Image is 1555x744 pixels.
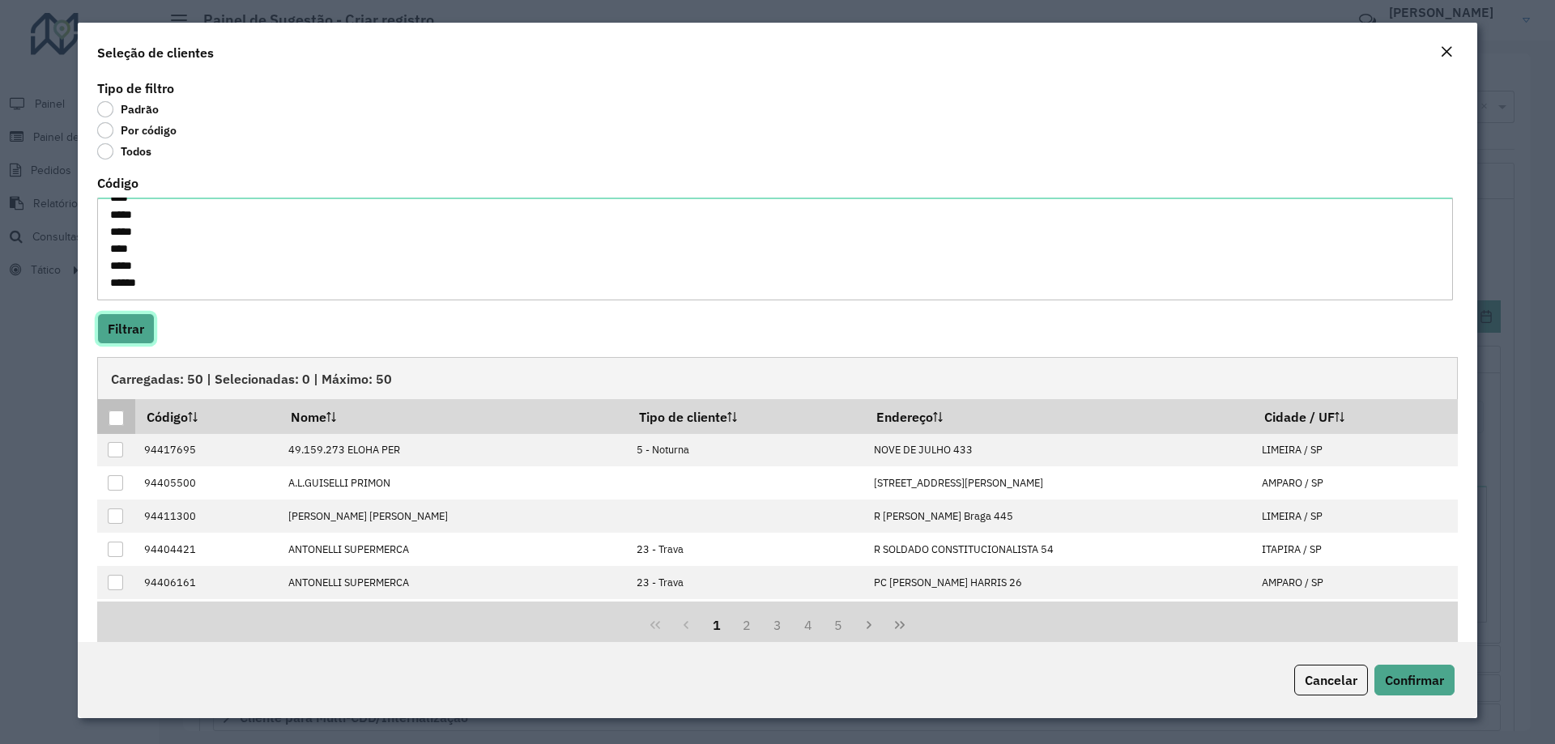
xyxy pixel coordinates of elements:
label: Todos [97,143,151,159]
label: Por código [97,122,177,138]
td: 23 - Trava [628,533,865,566]
td: 94411300 [135,500,279,533]
td: 49.159.273 ELOHA PER [280,434,628,467]
td: [PERSON_NAME] [280,599,628,632]
td: R SOLDADO CONSTITUCIONALISTA 54 [865,533,1253,566]
td: AMPARO / SP [1253,566,1457,599]
button: Filtrar [97,313,155,344]
span: Cancelar [1305,672,1357,688]
td: LIMEIRA / SP [1253,434,1457,467]
div: Carregadas: 50 | Selecionadas: 0 | Máximo: 50 [97,357,1458,399]
td: 94404421 [135,533,279,566]
td: R [PERSON_NAME] Braga 445 [865,500,1253,533]
td: V ACESSO SITIO ANHUMAS 1178 [865,599,1253,632]
td: AMPARO / SP [1253,466,1457,500]
button: 4 [793,610,824,640]
td: [STREET_ADDRESS][PERSON_NAME] [865,466,1253,500]
td: ANTONELLI SUPERMERCA [280,533,628,566]
td: 23 - Trava [628,566,865,599]
th: Cidade / UF [1253,399,1457,433]
td: ESTIVA GERBI / SP [1253,599,1457,632]
label: Padrão [97,101,159,117]
label: Tipo de filtro [97,79,174,98]
button: Next Page [854,610,884,640]
em: Fechar [1440,45,1453,58]
td: ITAPIRA / SP [1253,533,1457,566]
label: Código [97,173,138,193]
td: ANTONELLI SUPERMERCA [280,566,628,599]
th: Tipo de cliente [628,399,865,433]
button: 2 [731,610,762,640]
td: 5 - Noturna [628,434,865,467]
h4: Seleção de clientes [97,43,214,62]
span: Confirmar [1385,672,1444,688]
th: Nome [280,399,628,433]
th: Código [135,399,279,433]
button: Last Page [884,610,915,640]
button: 3 [762,610,793,640]
button: Cancelar [1294,665,1368,695]
button: 5 [824,610,854,640]
td: NOVE DE JULHO 433 [865,434,1253,467]
td: 94417695 [135,434,279,467]
td: 94406161 [135,566,279,599]
td: LIMEIRA / SP [1253,500,1457,533]
button: Confirmar [1374,665,1455,695]
button: Close [1435,42,1458,63]
td: A.L.GUISELLI PRIMON [280,466,628,500]
button: 1 [701,610,732,640]
td: PC [PERSON_NAME] HARRIS 26 [865,566,1253,599]
td: [PERSON_NAME] [PERSON_NAME] [280,500,628,533]
td: 94405176 [135,599,279,632]
th: Endereço [865,399,1253,433]
td: 94405500 [135,466,279,500]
